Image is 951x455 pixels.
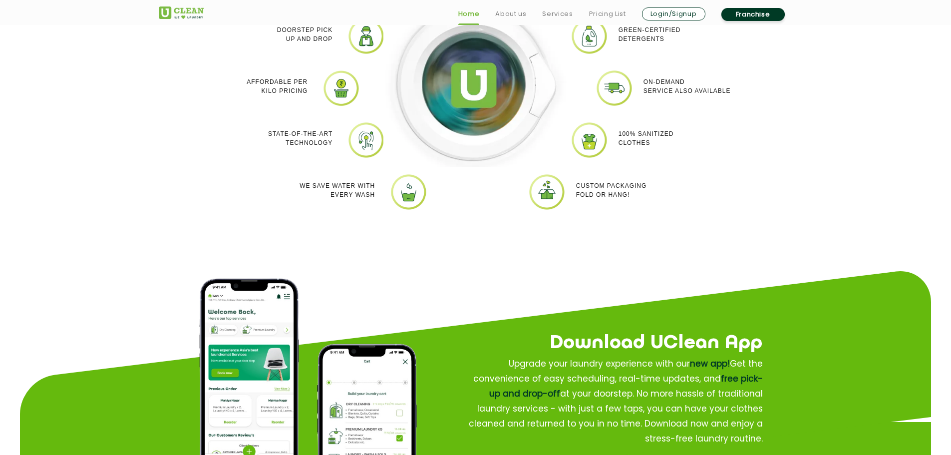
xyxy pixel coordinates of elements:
p: Doorstep Pick up and Drop [277,25,332,43]
p: Affordable per kilo pricing [247,77,308,95]
p: 100% Sanitized Clothes [619,129,674,147]
a: About us [495,8,526,20]
a: Franchise [721,8,785,21]
img: Online dry cleaning services [347,17,385,55]
a: Services [542,8,573,20]
img: laundry pick and drop services [322,69,360,107]
img: UClean Laundry and Dry Cleaning [159,6,204,19]
p: We Save Water with every wash [300,181,375,199]
img: Uclean laundry [571,121,608,159]
img: Laundry [596,69,633,107]
a: Pricing List [589,8,626,20]
img: Dry cleaners near me [383,0,568,167]
a: Home [458,8,480,20]
span: free pick-up and drop-off [489,373,762,400]
span: new app! [689,358,729,370]
h2: Download UClean App [429,328,762,358]
img: Laundry shop near me [347,121,385,159]
a: Login/Signup [642,7,705,20]
p: Custom packaging Fold or Hang! [576,181,647,199]
p: Green-Certified Detergents [619,25,681,43]
p: Upgrade your laundry experience with our Get the convenience of easy scheduling, real-time update... [462,356,763,446]
p: State-of-the-art Technology [268,129,332,147]
img: laundry near me [571,17,608,55]
p: On-demand service also available [643,77,731,95]
img: uclean dry cleaner [528,173,566,211]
